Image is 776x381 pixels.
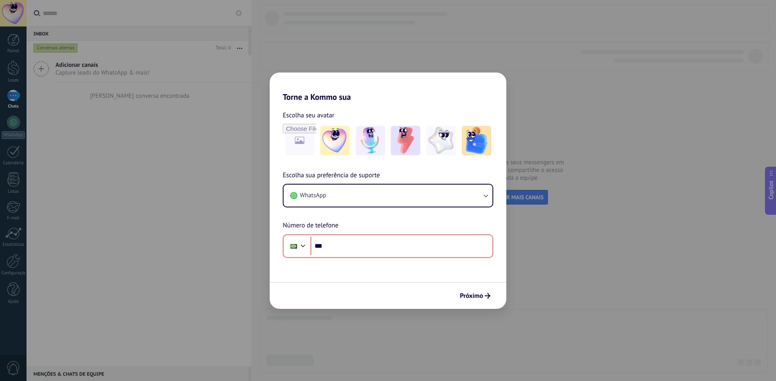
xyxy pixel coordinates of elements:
span: Escolha sua preferência de suporte [283,170,380,181]
button: WhatsApp [284,185,492,207]
img: -2.jpeg [356,126,385,155]
span: WhatsApp [300,192,326,200]
button: Próximo [456,289,494,303]
span: Escolha seu avatar [283,110,335,121]
span: Próximo [460,293,483,299]
img: -1.jpeg [320,126,350,155]
img: -4.jpeg [426,126,456,155]
span: Número de telefone [283,220,338,231]
h2: Torne a Kommo sua [270,73,506,102]
div: Brazil: + 55 [286,238,302,255]
img: -3.jpeg [391,126,420,155]
img: -5.jpeg [462,126,491,155]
